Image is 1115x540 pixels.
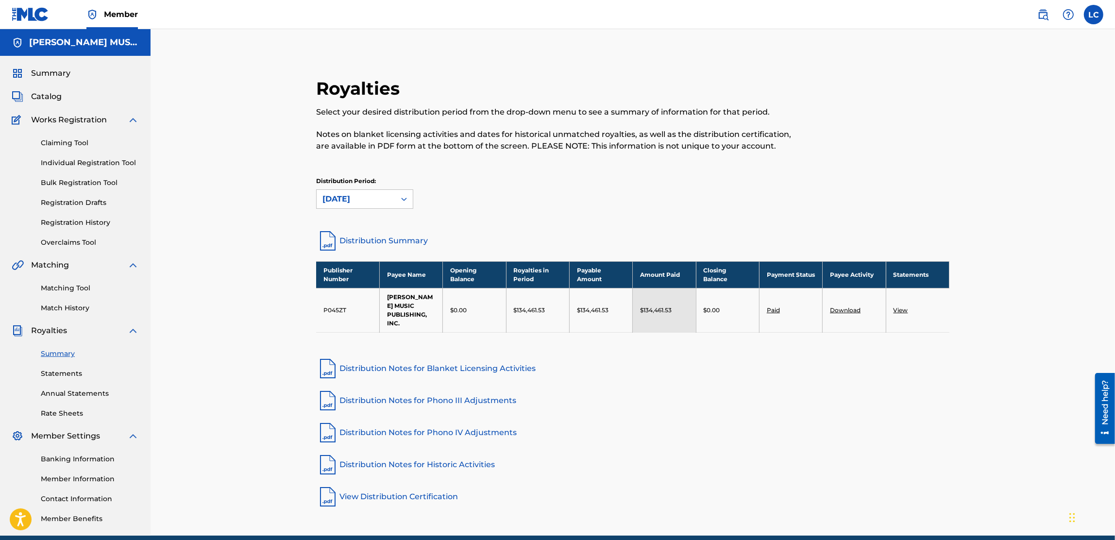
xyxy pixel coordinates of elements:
th: Payee Name [379,261,442,288]
a: Member Information [41,474,139,484]
img: Accounts [12,37,23,49]
a: View Distribution Certification [316,485,949,508]
a: Annual Statements [41,388,139,399]
span: Member Settings [31,430,100,442]
th: Statements [886,261,949,288]
td: P045ZT [316,288,379,332]
img: expand [127,325,139,337]
iframe: Resource Center [1088,369,1115,447]
img: expand [127,114,139,126]
th: Closing Balance [696,261,759,288]
a: Public Search [1033,5,1053,24]
div: [DATE] [322,193,389,205]
p: Select your desired distribution period from the drop-down menu to see a summary of information f... [316,106,804,118]
th: Payment Status [759,261,822,288]
a: Registration History [41,218,139,228]
h2: Royalties [316,78,405,100]
a: Distribution Notes for Phono IV Adjustments [316,421,949,444]
th: Amount Paid [633,261,696,288]
h5: MAXIMO AGUIRRE MUSIC PUBLISHING, INC. [29,37,139,48]
a: Claiming Tool [41,138,139,148]
a: Overclaims Tool [41,237,139,248]
td: [PERSON_NAME] MUSIC PUBLISHING, INC. [379,288,442,332]
th: Payee Activity [823,261,886,288]
a: Download [830,306,861,314]
th: Royalties in Period [506,261,569,288]
a: Distribution Summary [316,229,949,253]
a: Matching Tool [41,283,139,293]
p: $134,461.53 [640,306,672,315]
p: Distribution Period: [316,177,413,186]
th: Payable Amount [569,261,632,288]
img: pdf [316,357,339,380]
a: Distribution Notes for Phono III Adjustments [316,389,949,412]
span: Member [104,9,138,20]
span: Matching [31,259,69,271]
img: pdf [316,421,339,444]
img: Matching [12,259,24,271]
th: Opening Balance [443,261,506,288]
img: Works Registration [12,114,24,126]
div: User Menu [1084,5,1103,24]
img: expand [127,259,139,271]
a: Banking Information [41,454,139,464]
span: Works Registration [31,114,107,126]
a: Match History [41,303,139,313]
a: Individual Registration Tool [41,158,139,168]
a: Summary [41,349,139,359]
p: $134,461.53 [514,306,545,315]
img: Royalties [12,325,23,337]
span: Summary [31,67,70,79]
span: Catalog [31,91,62,102]
span: Royalties [31,325,67,337]
a: Bulk Registration Tool [41,178,139,188]
p: $134,461.53 [577,306,608,315]
div: Drag [1069,503,1075,532]
a: SummarySummary [12,67,70,79]
img: pdf [316,485,339,508]
p: $0.00 [704,306,720,315]
img: distribution-summary-pdf [316,229,339,253]
img: Member Settings [12,430,23,442]
th: Publisher Number [316,261,379,288]
a: View [894,306,908,314]
img: pdf [316,453,339,476]
a: Distribution Notes for Historic Activities [316,453,949,476]
div: Help [1059,5,1078,24]
a: Contact Information [41,494,139,504]
a: Registration Drafts [41,198,139,208]
a: Rate Sheets [41,408,139,419]
a: Distribution Notes for Blanket Licensing Activities [316,357,949,380]
img: help [1063,9,1074,20]
a: Paid [767,306,780,314]
img: expand [127,430,139,442]
a: Statements [41,369,139,379]
img: search [1037,9,1049,20]
img: pdf [316,389,339,412]
p: $0.00 [450,306,467,315]
img: Catalog [12,91,23,102]
img: MLC Logo [12,7,49,21]
a: Member Benefits [41,514,139,524]
a: CatalogCatalog [12,91,62,102]
img: Top Rightsholder [86,9,98,20]
img: Summary [12,67,23,79]
p: Notes on blanket licensing activities and dates for historical unmatched royalties, as well as th... [316,129,804,152]
iframe: Chat Widget [1066,493,1115,540]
